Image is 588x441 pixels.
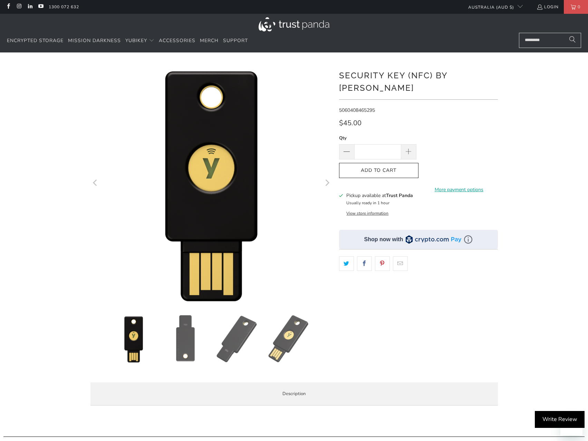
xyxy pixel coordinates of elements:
[200,37,219,44] span: Merch
[7,33,64,49] a: Encrypted Storage
[346,210,388,216] button: View store information
[213,315,261,363] img: Security Key (NFC) by Yubico - Trust Panda
[535,411,585,428] div: Write Review
[159,37,195,44] span: Accessories
[339,68,498,94] h1: Security Key (NFC) by [PERSON_NAME]
[265,315,313,363] img: Security Key (NFC) by Yubico - Trust Panda
[7,37,64,44] span: Encrypted Storage
[68,37,121,44] span: Mission Darkness
[125,37,147,44] span: YubiKey
[7,33,248,49] nav: Translation missing: en.navigation.header.main_nav
[564,33,581,48] button: Search
[159,33,195,49] a: Accessories
[321,63,332,304] button: Next
[393,256,408,271] a: Email this to a friend
[375,256,390,271] a: Share this on Pinterest
[560,413,582,435] iframe: Button to launch messaging window
[519,33,581,48] input: Search...
[364,236,403,243] div: Shop now with
[537,3,559,11] a: Login
[259,17,329,31] img: Trust Panda Australia
[223,37,248,44] span: Support
[90,63,101,304] button: Previous
[346,168,411,174] span: Add to Cart
[16,4,22,10] a: Trust Panda Australia on Instagram
[49,3,79,11] a: 1300 072 632
[339,163,418,178] button: Add to Cart
[109,315,158,363] img: Security Key (NFC) by Yubico - Trust Panda
[5,4,11,10] a: Trust Panda Australia on Facebook
[339,256,354,271] a: Share this on Twitter
[125,33,154,49] summary: YubiKey
[90,382,498,405] label: Description
[68,33,121,49] a: Mission Darkness
[357,256,372,271] a: Share this on Facebook
[386,192,413,199] b: Trust Panda
[27,4,33,10] a: Trust Panda Australia on LinkedIn
[339,107,375,114] span: 5060408465295
[346,200,389,206] small: Usually ready in 1 hour
[90,63,332,304] a: Security Key (NFC) by Yubico - Trust Panda
[346,192,413,199] h3: Pickup available at
[339,118,362,128] span: $45.00
[339,134,416,142] label: Qty
[421,186,498,194] a: More payment options
[38,4,44,10] a: Trust Panda Australia on YouTube
[223,33,248,49] a: Support
[200,33,219,49] a: Merch
[161,315,210,363] img: Security Key (NFC) by Yubico - Trust Panda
